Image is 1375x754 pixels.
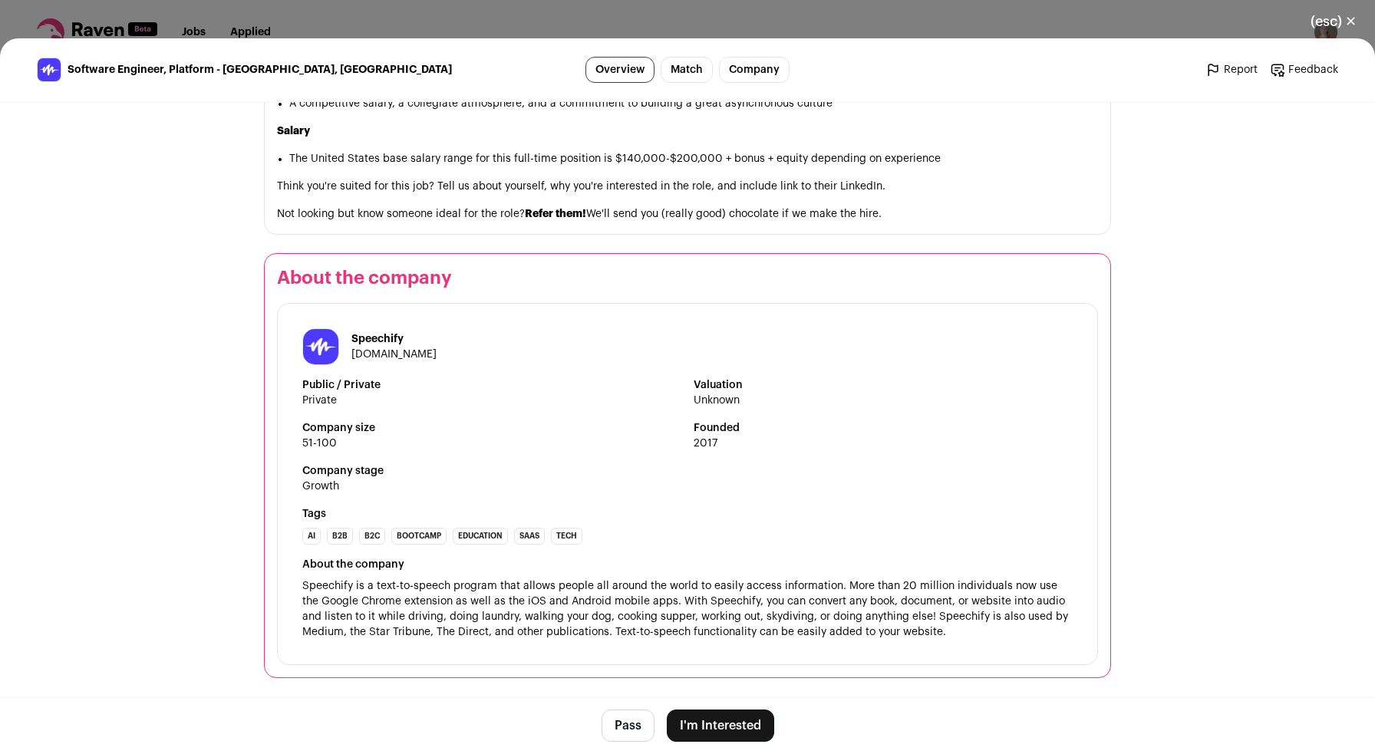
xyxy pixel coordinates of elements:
[327,528,353,545] li: B2B
[525,209,586,219] strong: Refer them!
[289,151,1098,166] li: The United States base salary range for this full-time position is $140,000-$200,000 + bonus + eq...
[667,710,774,742] button: I'm Interested
[1205,62,1258,77] a: Report
[1270,62,1338,77] a: Feedback
[302,463,1073,479] strong: Company stage
[391,528,447,545] li: Bootcamp
[302,581,1071,637] span: Speechify is a text-to-speech program that allows people all around the world to easily access in...
[277,206,1098,222] p: Not looking but know someone ideal for the role? We'll send you (really good) chocolate if we mak...
[302,506,1073,522] strong: Tags
[694,377,1073,393] strong: Valuation
[602,710,655,742] button: Pass
[514,528,545,545] li: SaaS
[289,96,1098,111] li: A competitive salary, a collegiate atmosphere, and a commitment to building a great asynchronous ...
[1292,5,1375,38] button: Close modal
[694,420,1073,436] strong: Founded
[694,393,1073,408] span: Unknown
[302,479,339,494] div: Growth
[351,331,437,347] h1: Speechify
[302,436,681,451] span: 51-100
[277,179,1098,194] p: Think you're suited for this job? Tell us about yourself, why you're interested in the role, and ...
[302,420,681,436] strong: Company size
[351,349,437,360] a: [DOMAIN_NAME]
[551,528,582,545] li: Tech
[585,57,655,83] a: Overview
[719,57,790,83] a: Company
[661,57,713,83] a: Match
[359,528,385,545] li: B2C
[302,377,681,393] strong: Public / Private
[302,528,321,545] li: AI
[277,126,310,137] strong: Salary
[68,62,452,77] span: Software Engineer, Platform - [GEOGRAPHIC_DATA], [GEOGRAPHIC_DATA]
[277,266,1098,291] h2: About the company
[694,436,1073,451] span: 2017
[453,528,508,545] li: Education
[303,329,338,364] img: 59b05ed76c69f6ff723abab124283dfa738d80037756823f9fc9e3f42b66bce3.jpg
[302,393,681,408] span: Private
[38,58,61,81] img: 59b05ed76c69f6ff723abab124283dfa738d80037756823f9fc9e3f42b66bce3.jpg
[302,557,1073,572] div: About the company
